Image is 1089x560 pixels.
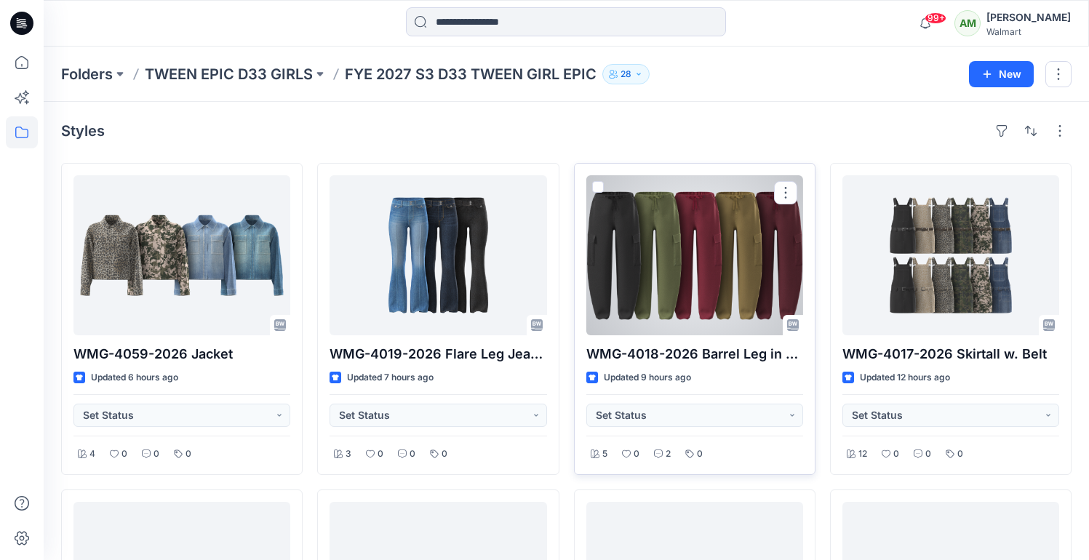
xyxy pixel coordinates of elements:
p: Updated 7 hours ago [347,370,434,385]
p: WMG-4019-2026 Flare Leg Jean_Opt2 [330,344,546,364]
p: 28 [621,66,631,82]
span: 99+ [925,12,946,24]
a: WMG-4018-2026 Barrel Leg in Twill_Opt 2 [586,175,803,335]
p: FYE 2027 S3 D33 TWEEN GIRL EPIC [345,64,597,84]
button: New [969,61,1034,87]
button: 28 [602,64,650,84]
p: 4 [89,447,95,462]
p: WMG-4017-2026 Skirtall w. Belt [842,344,1059,364]
a: WMG-4019-2026 Flare Leg Jean_Opt2 [330,175,546,335]
p: 0 [153,447,159,462]
a: WMG-4059-2026 Jacket [73,175,290,335]
p: 0 [925,447,931,462]
p: 0 [957,447,963,462]
p: 0 [442,447,447,462]
p: 0 [186,447,191,462]
p: WMG-4018-2026 Barrel Leg in Twill_Opt 2 [586,344,803,364]
p: 0 [121,447,127,462]
div: AM [954,10,981,36]
p: 2 [666,447,671,462]
a: WMG-4017-2026 Skirtall w. Belt [842,175,1059,335]
h4: Styles [61,122,105,140]
p: 0 [410,447,415,462]
div: Walmart [986,26,1071,37]
p: 0 [893,447,899,462]
p: 12 [858,447,867,462]
p: Updated 6 hours ago [91,370,178,385]
div: [PERSON_NAME] [986,9,1071,26]
a: Folders [61,64,113,84]
p: 5 [602,447,607,462]
p: WMG-4059-2026 Jacket [73,344,290,364]
p: Updated 12 hours ago [860,370,950,385]
p: 0 [697,447,703,462]
p: 0 [378,447,383,462]
p: Updated 9 hours ago [604,370,691,385]
a: TWEEN EPIC D33 GIRLS [145,64,313,84]
p: 3 [346,447,351,462]
p: 0 [634,447,639,462]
